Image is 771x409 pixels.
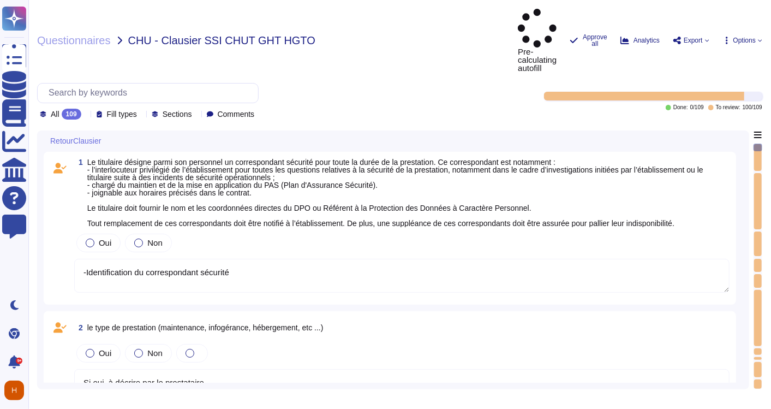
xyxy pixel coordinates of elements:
[163,110,192,118] span: Sections
[633,37,660,44] span: Analytics
[743,105,762,110] span: 100 / 109
[16,358,22,364] div: 9+
[107,110,137,118] span: Fill types
[4,381,24,400] img: user
[570,34,607,47] button: Approve all
[74,158,83,166] span: 1
[99,348,111,358] span: Oui
[2,378,32,402] button: user
[87,158,703,228] span: Le titulaire désigne parmi son personnel un correspondant sécurité pour toute la durée de la pres...
[218,110,255,118] span: Comments
[147,348,163,358] span: Non
[74,324,83,331] span: 2
[716,105,740,110] span: To review:
[518,9,557,72] span: Pre-calculating autofill
[684,37,703,44] span: Export
[62,109,81,120] div: 109
[620,36,660,45] button: Analytics
[690,105,704,110] span: 0 / 109
[74,369,730,403] textarea: Si oui, à décrire par le prestataire
[74,259,730,293] textarea: -Identification du correspondant sécurité
[50,137,101,145] span: RetourClausier
[733,37,756,44] span: Options
[51,110,59,118] span: All
[128,35,315,46] span: CHU - Clausier SSI CHUT GHT HGTO
[87,323,324,332] span: le type de prestation (maintenance, infogérance, hébergement, etc ...)
[673,105,688,110] span: Done:
[99,238,111,247] span: Oui
[583,34,607,47] span: Approve all
[37,35,111,46] span: Questionnaires
[147,238,163,247] span: Non
[43,84,258,103] input: Search by keywords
